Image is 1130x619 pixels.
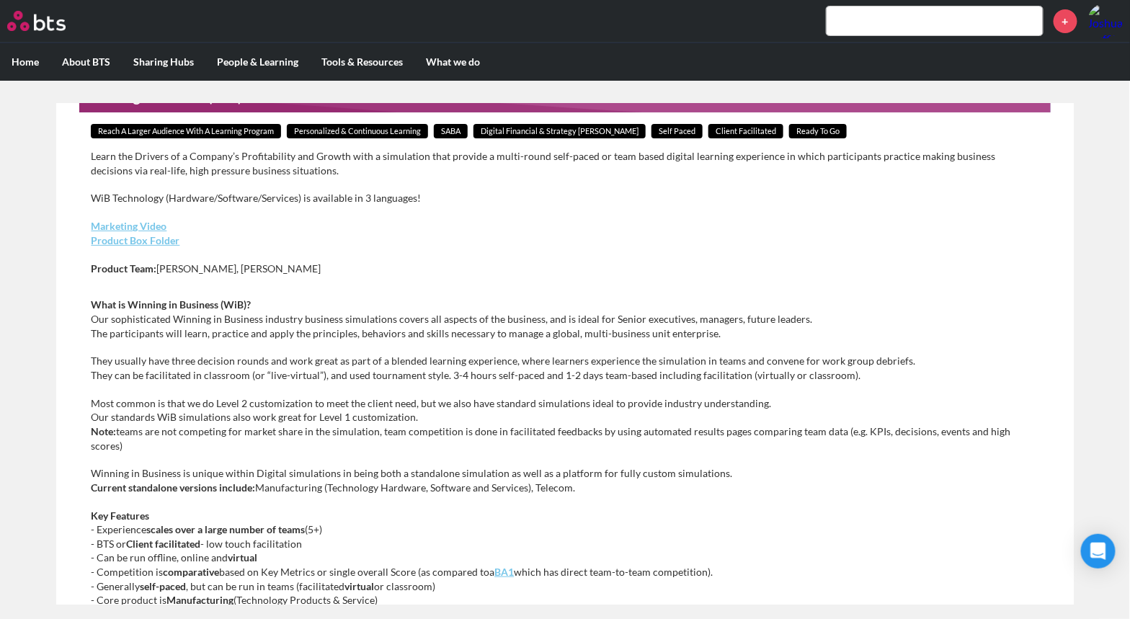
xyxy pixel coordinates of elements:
span: Ready to go [789,124,847,139]
p: Learn the Drivers of a Company’s Profitability and Growth with a simulation that provide a multi-... [91,149,1038,177]
strong: virtual [228,551,257,564]
p: WiB Technology (Hardware/Software/Services) is available in 3 languages! [91,191,1038,205]
p: Our sophisticated Winning in Business industry business simulations covers all aspects of the bus... [91,298,1038,340]
a: BA1 [494,566,514,578]
label: What we do [414,43,491,81]
span: Self paced [651,124,703,139]
p: Most common is that we do Level 2 customization to meet the client need, but we also have standar... [91,396,1038,453]
strong: scales over a large number of teams [146,523,305,535]
a: Go home [7,11,92,31]
strong: Key Features [91,509,149,522]
label: About BTS [50,43,122,81]
label: Sharing Hubs [122,43,205,81]
em: as compared to [421,566,489,578]
p: [PERSON_NAME], [PERSON_NAME] [91,262,1038,276]
p: They usually have three decision rounds and work great as part of a blended learning experience, ... [91,354,1038,382]
strong: self-paced [140,580,186,592]
div: Open Intercom Messenger [1081,534,1116,569]
label: People & Learning [205,43,310,81]
strong: virtual [344,580,374,592]
strong: Product Team: [91,262,156,275]
a: Product Box Folder [91,234,179,246]
strong: Client facilitated [126,538,200,550]
span: SABA [434,124,468,139]
label: Tools & Resources [310,43,414,81]
span: Reach a Larger Audience With a Learning Program [91,124,281,139]
strong: Current standalone versions include: [91,481,255,494]
a: Profile [1088,4,1123,38]
a: + [1054,9,1077,33]
span: Personalized & Continuous Learning [287,124,428,139]
span: Client facilitated [708,124,783,139]
img: Joshua Duffill [1088,4,1123,38]
a: Marketing Video [91,220,166,232]
strong: Note: [91,425,116,437]
strong: Manufacturing [166,594,233,606]
span: Digital financial & Strategy [PERSON_NAME] [473,124,646,139]
strong: comparative [163,566,219,578]
p: Winning in Business is unique within Digital simulations in being both a standalone simulation as... [91,466,1038,494]
img: BTS Logo [7,11,66,31]
strong: What is Winning in Business (WiB)? [91,298,251,311]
